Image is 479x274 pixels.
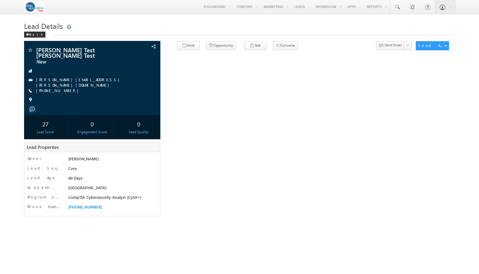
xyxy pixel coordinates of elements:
[244,41,267,50] button: Task
[416,41,449,50] button: Lead Actions
[24,31,48,36] a: Back
[24,2,45,12] img: Custom Logo
[27,144,59,150] span: Lead Properties
[26,129,65,135] div: Lead Score
[67,165,155,174] div: Core
[26,118,65,129] div: 27
[119,129,158,135] div: Lead Quality
[36,88,82,93] a: [PHONE_NUMBER]
[36,77,122,88] a: [PERSON_NAME][EMAIL_ADDRESS][PERSON_NAME][DOMAIN_NAME]
[27,156,42,161] label: Owner
[72,129,112,135] div: Engagement Score
[27,185,60,190] label: Academic Partner
[177,41,199,50] button: Note
[67,194,155,203] div: CompTIA Cybersecurity Analyst (CySA+)
[68,204,102,209] a: [PHONE_NUMBER]
[27,194,60,200] label: Program of Interest
[24,21,63,31] span: Lead Details
[67,175,155,183] div: 60 Days
[24,32,45,38] div: Back
[68,156,99,161] span: [PERSON_NAME]
[27,165,60,171] label: Lead Source
[273,41,298,50] button: Converse
[385,42,402,48] span: Send Email
[72,118,112,129] div: 0
[419,43,444,48] div: Lead Actions
[67,185,155,193] div: [GEOGRAPHIC_DATA]
[36,59,121,65] span: New
[376,41,404,50] button: Send Email
[27,175,56,180] label: Lead Age
[206,41,236,50] button: Opportunity
[36,47,121,58] span: [PERSON_NAME] Test [PERSON_NAME] Test
[27,204,60,209] label: Phone Number
[119,118,158,129] div: 0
